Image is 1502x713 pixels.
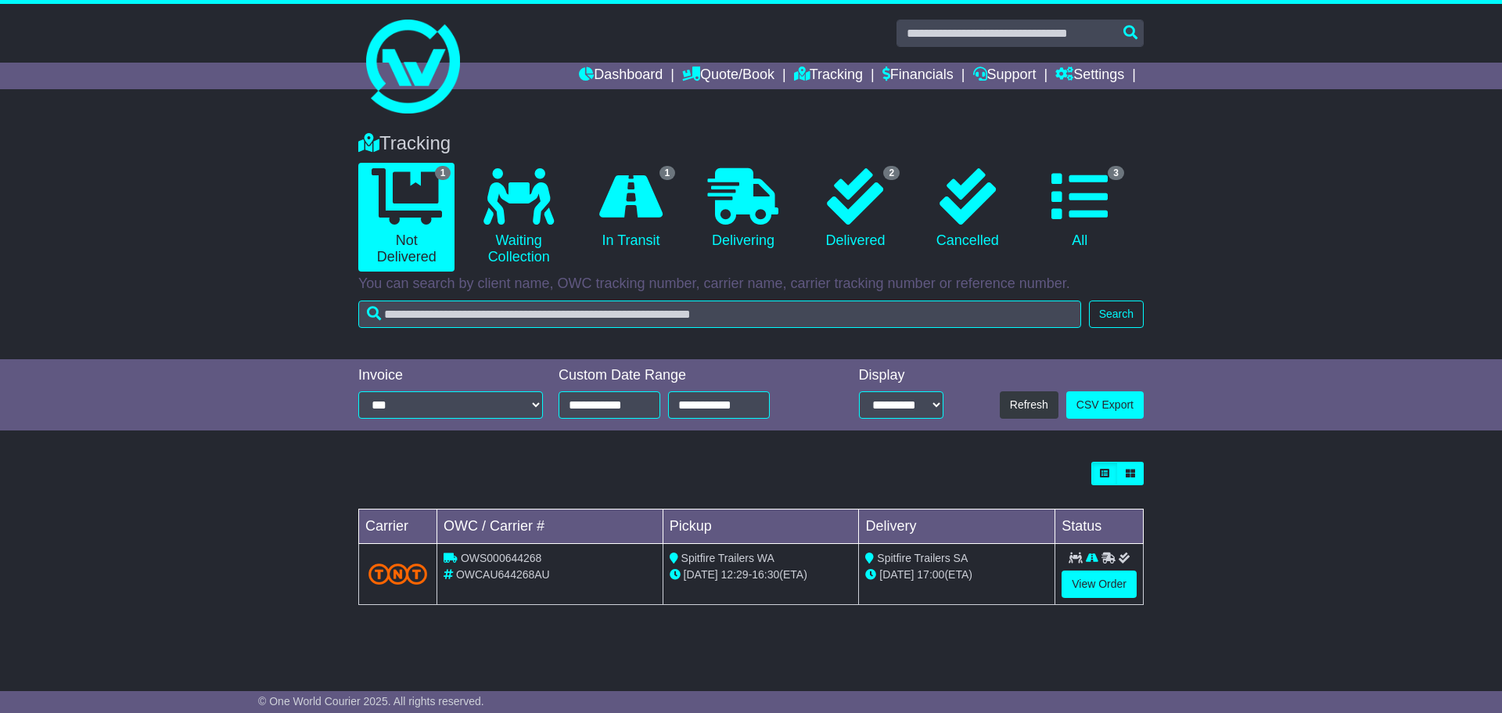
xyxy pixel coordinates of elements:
button: Search [1089,301,1144,328]
a: Financials [882,63,954,89]
a: 1 In Transit [583,163,679,255]
div: (ETA) [865,567,1048,583]
span: © One World Courier 2025. All rights reserved. [258,695,484,708]
span: [DATE] [684,568,718,581]
span: 2 [883,166,900,180]
a: 1 Not Delivered [358,163,455,272]
a: Support [973,63,1037,89]
span: [DATE] [879,568,914,581]
a: View Order [1062,571,1137,598]
td: OWC / Carrier # [437,510,663,544]
a: 2 Delivered [807,163,904,255]
a: 3 All [1032,163,1128,255]
button: Refresh [1000,391,1058,419]
div: - (ETA) [670,567,853,583]
span: 3 [1108,166,1124,180]
p: You can search by client name, OWC tracking number, carrier name, carrier tracking number or refe... [358,275,1144,293]
a: Cancelled [919,163,1015,255]
a: Delivering [695,163,791,255]
span: 17:00 [917,568,944,581]
span: OWCAU644268AU [456,568,550,581]
img: TNT_Domestic.png [368,564,427,585]
span: 12:29 [721,568,749,581]
a: Tracking [794,63,863,89]
td: Status [1055,510,1144,544]
span: Spitfire Trailers SA [877,552,968,564]
span: 16:30 [752,568,779,581]
td: Pickup [663,510,859,544]
div: Custom Date Range [559,367,810,384]
span: OWS000644268 [461,552,542,564]
td: Delivery [859,510,1055,544]
span: 1 [435,166,451,180]
span: 1 [659,166,676,180]
td: Carrier [359,510,437,544]
div: Tracking [350,132,1152,155]
a: Dashboard [579,63,663,89]
a: Waiting Collection [470,163,566,272]
a: Quote/Book [682,63,774,89]
a: CSV Export [1066,391,1144,419]
div: Invoice [358,367,543,384]
a: Settings [1055,63,1124,89]
span: Spitfire Trailers WA [681,552,774,564]
div: Display [859,367,943,384]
